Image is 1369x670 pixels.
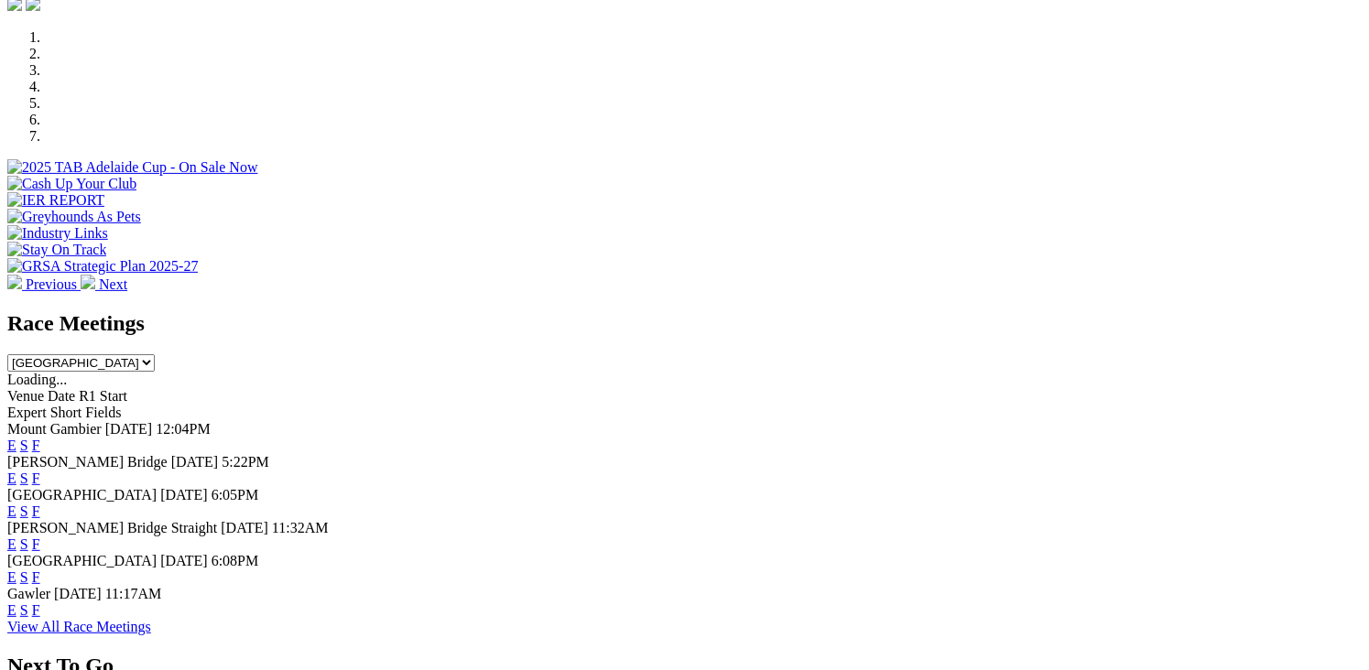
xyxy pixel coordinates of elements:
a: F [32,503,40,519]
a: F [32,536,40,552]
a: S [20,438,28,453]
span: [DATE] [160,487,208,502]
a: S [20,503,28,519]
span: [GEOGRAPHIC_DATA] [7,553,157,568]
a: S [20,602,28,618]
span: [PERSON_NAME] Bridge Straight [7,520,217,535]
a: E [7,536,16,552]
a: E [7,438,16,453]
img: chevron-left-pager-white.svg [7,275,22,289]
span: Next [99,276,127,292]
img: 2025 TAB Adelaide Cup - On Sale Now [7,159,258,176]
h2: Race Meetings [7,311,1362,336]
span: Fields [85,405,121,420]
img: Greyhounds As Pets [7,209,141,225]
a: F [32,438,40,453]
img: chevron-right-pager-white.svg [81,275,95,289]
span: 6:08PM [212,553,259,568]
img: GRSA Strategic Plan 2025-27 [7,258,198,275]
span: [DATE] [171,454,219,470]
a: E [7,569,16,585]
a: F [32,470,40,486]
a: E [7,503,16,519]
span: Expert [7,405,47,420]
a: E [7,602,16,618]
img: Stay On Track [7,242,106,258]
span: Previous [26,276,77,292]
a: E [7,470,16,486]
span: Venue [7,388,44,404]
img: Industry Links [7,225,108,242]
span: 11:17AM [105,586,162,601]
span: 6:05PM [212,487,259,502]
a: F [32,602,40,618]
a: Next [81,276,127,292]
a: S [20,569,28,585]
a: Previous [7,276,81,292]
a: View All Race Meetings [7,619,151,634]
span: [DATE] [160,553,208,568]
span: R1 Start [79,388,127,404]
span: Mount Gambier [7,421,102,437]
span: [DATE] [221,520,268,535]
span: Gawler [7,586,50,601]
span: 12:04PM [156,421,211,437]
img: Cash Up Your Club [7,176,136,192]
span: Short [50,405,82,420]
span: Loading... [7,372,67,387]
span: 5:22PM [222,454,269,470]
span: [GEOGRAPHIC_DATA] [7,487,157,502]
a: S [20,470,28,486]
span: [DATE] [54,586,102,601]
img: IER REPORT [7,192,104,209]
span: [DATE] [105,421,153,437]
span: [PERSON_NAME] Bridge [7,454,168,470]
span: 11:32AM [272,520,329,535]
a: S [20,536,28,552]
a: F [32,569,40,585]
span: Date [48,388,75,404]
